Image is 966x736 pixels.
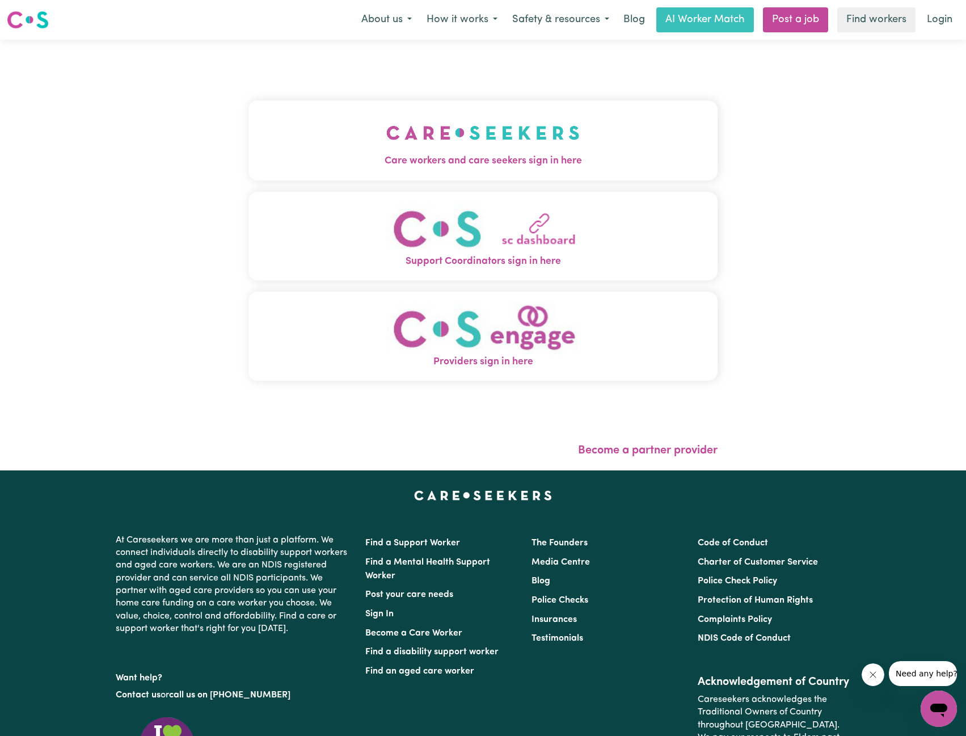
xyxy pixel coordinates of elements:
[365,590,453,599] a: Post your care needs
[248,254,718,269] span: Support Coordinators sign in here
[7,10,49,30] img: Careseekers logo
[531,634,583,643] a: Testimonials
[248,192,718,281] button: Support Coordinators sign in here
[365,647,499,657] a: Find a disability support worker
[531,539,588,548] a: The Founders
[365,539,460,548] a: Find a Support Worker
[365,558,490,581] a: Find a Mental Health Support Worker
[698,539,768,548] a: Code of Conduct
[414,491,552,500] a: Careseekers home page
[531,596,588,605] a: Police Checks
[921,691,957,727] iframe: Button to launch messaging window
[578,445,718,456] a: Become a partner provider
[698,596,813,605] a: Protection of Human Rights
[889,661,957,686] iframe: Message from company
[837,7,916,32] a: Find workers
[531,558,590,567] a: Media Centre
[116,667,352,684] p: Want help?
[7,7,49,33] a: Careseekers logo
[531,615,577,624] a: Insurances
[365,629,462,638] a: Become a Care Worker
[116,684,352,706] p: or
[365,609,394,619] a: Sign In
[656,7,754,32] a: AI Worker Match
[248,154,718,169] span: Care workers and care seekers sign in here
[419,8,505,32] button: How it works
[698,634,791,643] a: NDIS Code of Conduct
[698,675,850,689] h2: Acknowledgement of Country
[354,8,419,32] button: About us
[920,7,959,32] a: Login
[862,663,884,686] iframe: Close message
[169,691,290,700] a: call us on [PHONE_NUMBER]
[7,8,69,17] span: Need any help?
[698,615,772,624] a: Complaints Policy
[698,558,818,567] a: Charter of Customer Service
[505,8,617,32] button: Safety & resources
[116,691,161,700] a: Contact us
[248,355,718,369] span: Providers sign in here
[248,100,718,180] button: Care workers and care seekers sign in here
[116,529,352,640] p: At Careseekers we are more than just a platform. We connect individuals directly to disability su...
[617,7,652,32] a: Blog
[531,577,550,586] a: Blog
[763,7,828,32] a: Post a job
[248,292,718,381] button: Providers sign in here
[698,577,777,586] a: Police Check Policy
[365,667,474,676] a: Find an aged care worker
